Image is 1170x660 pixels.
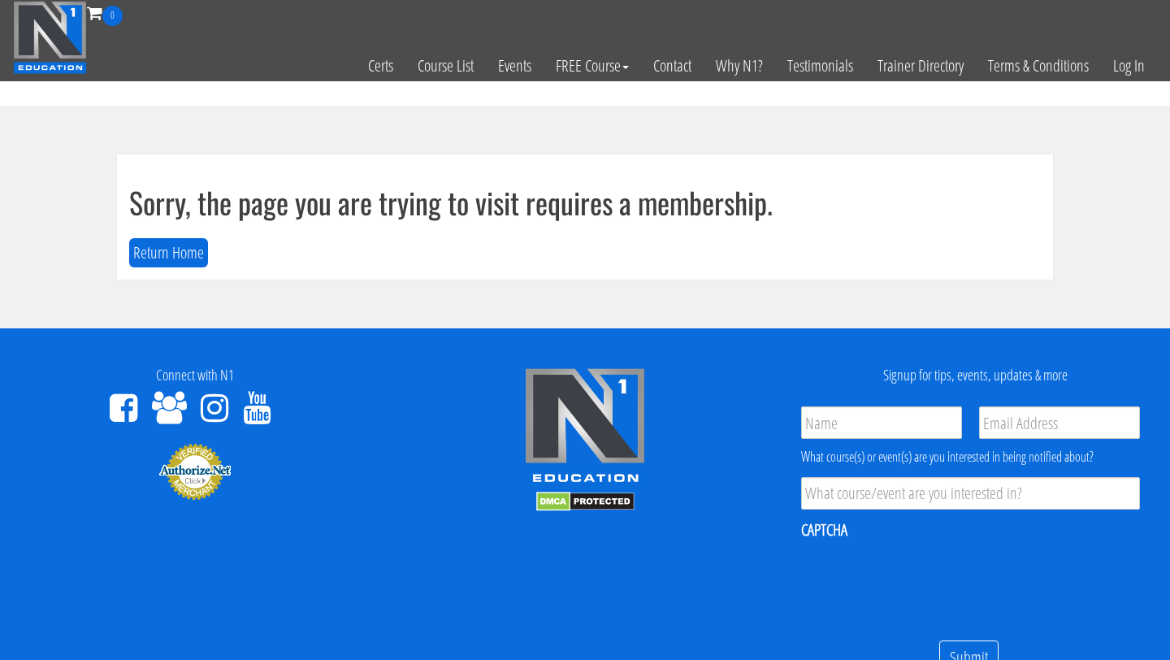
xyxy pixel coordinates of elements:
img: DMCA.com Protection Status [536,492,635,511]
img: Authorize.Net Merchant - Click to Verify [158,442,232,501]
h4: Signup for tips, events, updates & more [792,367,1158,384]
button: Return Home [129,238,208,268]
a: Terms & Conditions [976,26,1101,106]
a: Certs [356,26,405,106]
input: Email Address [979,406,1140,439]
a: Trainer Directory [865,26,976,106]
span: 0 [102,6,123,26]
iframe: reCAPTCHA [801,551,1048,614]
a: Log In [1101,26,1157,106]
img: n1-education [13,1,87,74]
label: CAPTCHA [801,519,847,541]
a: FREE Course [544,26,641,106]
img: n1-edu-logo [524,367,646,488]
div: What course(s) or event(s) are you interested in being notified about? [801,447,1140,467]
a: Course List [405,26,486,106]
a: Contact [641,26,704,106]
a: Why N1? [704,26,775,106]
a: Testimonials [775,26,865,106]
input: Name [801,406,962,439]
h4: Connect with N1 [12,367,378,384]
a: Events [486,26,544,106]
input: What course/event are you interested in? [801,477,1140,510]
a: 0 [87,2,123,24]
h1: Sorry, the page you are trying to visit requires a membership. [129,186,1041,219]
